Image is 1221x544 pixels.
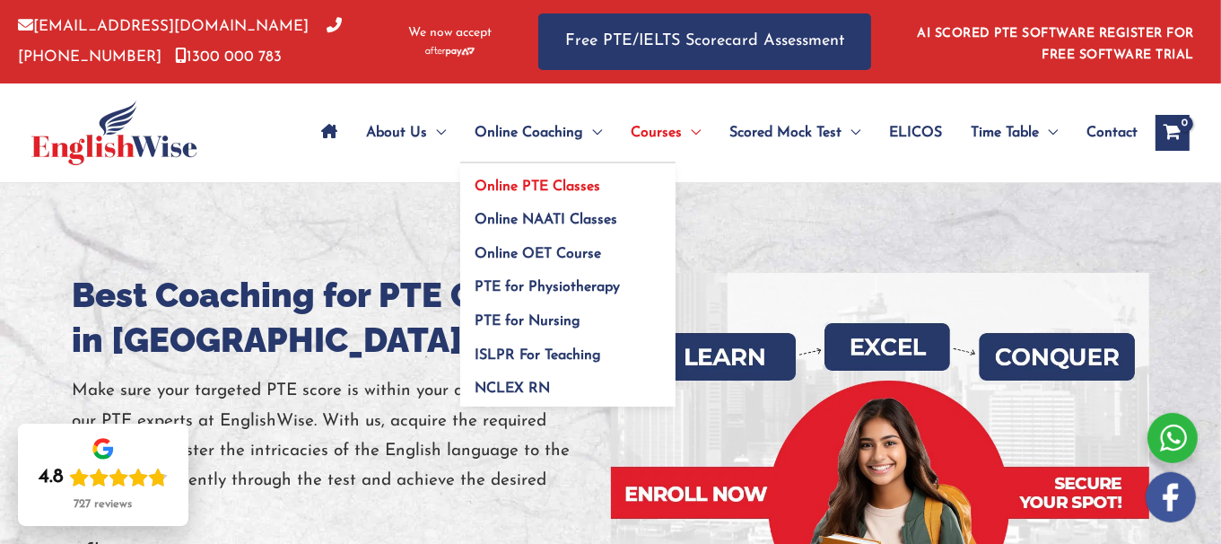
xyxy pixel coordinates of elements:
[475,213,617,227] span: Online NAATI Classes
[475,180,600,194] span: Online PTE Classes
[475,314,580,329] span: PTE for Nursing
[631,101,682,164] span: Courses
[715,101,875,164] a: Scored Mock TestMenu Toggle
[475,382,550,396] span: NCLEX RN
[73,273,611,363] h1: Best Coaching for PTE Course in [GEOGRAPHIC_DATA]
[352,101,460,164] a: About UsMenu Toggle
[460,163,676,197] a: Online PTE Classes
[1156,115,1190,151] a: View Shopping Cart, empty
[875,101,956,164] a: ELICOS
[74,497,132,512] div: 727 reviews
[18,19,309,34] a: [EMAIL_ADDRESS][DOMAIN_NAME]
[583,101,602,164] span: Menu Toggle
[427,101,446,164] span: Menu Toggle
[73,376,611,525] p: Make sure your targeted PTE score is within your arm’s reach with our PTE experts at EnglishWise....
[366,101,427,164] span: About Us
[907,13,1203,71] aside: Header Widget 1
[475,101,583,164] span: Online Coaching
[460,265,676,299] a: PTE for Physiotherapy
[475,247,601,261] span: Online OET Course
[460,101,616,164] a: Online CoachingMenu Toggle
[460,299,676,333] a: PTE for Nursing
[18,19,342,64] a: [PHONE_NUMBER]
[39,465,64,490] div: 4.8
[460,197,676,232] a: Online NAATI Classes
[175,49,282,65] a: 1300 000 783
[408,24,492,42] span: We now accept
[971,101,1039,164] span: Time Table
[1072,101,1138,164] a: Contact
[475,280,620,294] span: PTE for Physiotherapy
[889,101,942,164] span: ELICOS
[842,101,860,164] span: Menu Toggle
[307,101,1138,164] nav: Site Navigation: Main Menu
[729,101,842,164] span: Scored Mock Test
[1146,472,1196,522] img: white-facebook.png
[475,348,601,363] span: ISLPR For Teaching
[918,27,1195,62] a: AI SCORED PTE SOFTWARE REGISTER FOR FREE SOFTWARE TRIAL
[538,13,871,70] a: Free PTE/IELTS Scorecard Assessment
[1039,101,1058,164] span: Menu Toggle
[616,101,715,164] a: CoursesMenu Toggle
[460,332,676,366] a: ISLPR For Teaching
[31,101,197,165] img: cropped-ew-logo
[460,231,676,265] a: Online OET Course
[956,101,1072,164] a: Time TableMenu Toggle
[425,47,475,57] img: Afterpay-Logo
[1086,101,1138,164] span: Contact
[460,366,676,408] a: NCLEX RN
[39,465,168,490] div: Rating: 4.8 out of 5
[682,101,701,164] span: Menu Toggle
